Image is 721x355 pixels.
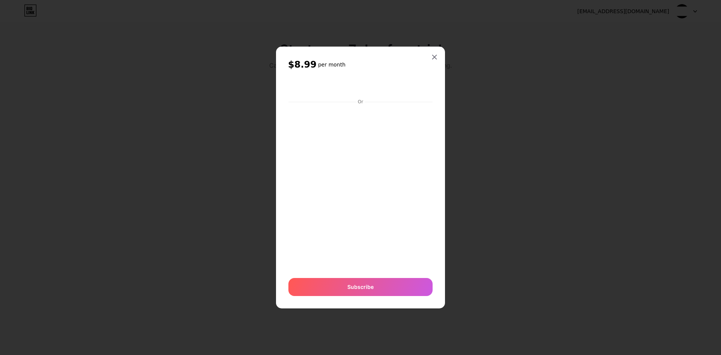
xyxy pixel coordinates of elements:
iframe: Secure payment input frame [287,106,434,270]
iframe: Secure payment button frame [288,79,433,97]
span: $8.99 [288,59,317,71]
div: Or [356,99,365,105]
span: Subscribe [347,283,374,291]
h6: per month [318,61,345,68]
